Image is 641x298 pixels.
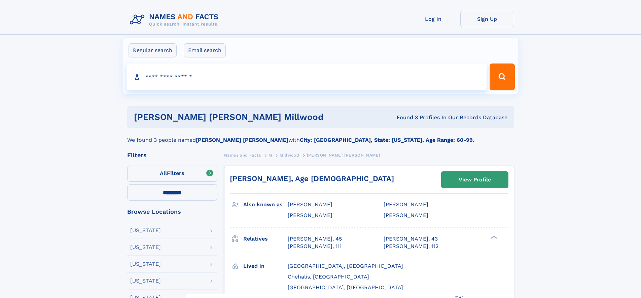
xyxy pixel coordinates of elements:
[127,209,217,215] div: Browse Locations
[134,113,360,121] h1: [PERSON_NAME] [PERSON_NAME] millwood
[130,278,161,284] div: [US_STATE]
[288,235,342,243] a: [PERSON_NAME], 45
[127,166,217,182] label: Filters
[280,153,299,158] span: Millwood
[384,235,438,243] a: [PERSON_NAME], 43
[160,170,167,176] span: All
[130,261,161,267] div: [US_STATE]
[129,43,177,57] label: Regular search
[130,245,161,250] div: [US_STATE]
[384,212,428,218] span: [PERSON_NAME]
[127,128,514,144] div: We found 3 people named with .
[288,284,403,291] span: [GEOGRAPHIC_DATA], [GEOGRAPHIC_DATA]
[459,172,491,187] div: View Profile
[196,137,288,143] b: [PERSON_NAME] [PERSON_NAME]
[384,201,428,208] span: [PERSON_NAME]
[288,212,332,218] span: [PERSON_NAME]
[243,260,288,272] h3: Lived in
[184,43,226,57] label: Email search
[269,153,272,158] span: M
[269,151,272,159] a: M
[280,151,299,159] a: Millwood
[288,243,342,250] a: [PERSON_NAME], 111
[127,63,487,90] input: search input
[127,11,224,29] img: Logo Names and Facts
[127,152,217,158] div: Filters
[288,273,369,280] span: Chehalis, [GEOGRAPHIC_DATA]
[490,63,514,90] button: Search Button
[230,174,394,183] a: [PERSON_NAME], Age [DEMOGRAPHIC_DATA]
[360,114,507,121] div: Found 3 Profiles In Our Records Database
[307,153,380,158] span: [PERSON_NAME] [PERSON_NAME]
[384,243,438,250] a: [PERSON_NAME], 112
[130,228,161,233] div: [US_STATE]
[224,151,261,159] a: Names and Facts
[441,172,508,188] a: View Profile
[288,201,332,208] span: [PERSON_NAME]
[243,199,288,210] h3: Also known as
[300,137,473,143] b: City: [GEOGRAPHIC_DATA], State: [US_STATE], Age Range: 60-99
[460,11,514,27] a: Sign Up
[489,235,497,239] div: ❯
[288,263,403,269] span: [GEOGRAPHIC_DATA], [GEOGRAPHIC_DATA]
[243,233,288,245] h3: Relatives
[406,11,460,27] a: Log In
